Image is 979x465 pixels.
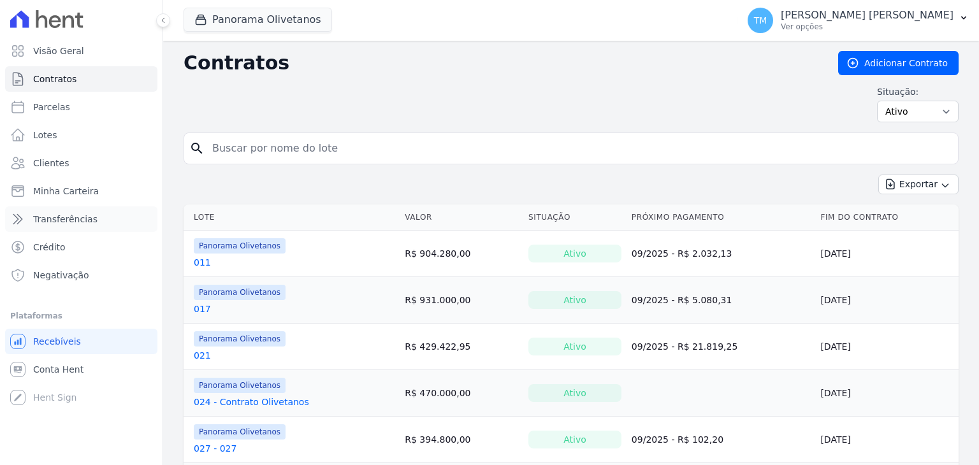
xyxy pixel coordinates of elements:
[528,245,621,262] div: Ativo
[5,66,157,92] a: Contratos
[5,234,157,260] a: Crédito
[877,85,959,98] label: Situação:
[194,396,309,408] a: 024 - Contrato Olivetanos
[5,150,157,176] a: Clientes
[632,434,723,445] a: 09/2025 - R$ 102,20
[189,141,205,156] i: search
[194,349,211,362] a: 021
[10,308,152,324] div: Plataformas
[194,442,236,455] a: 027 - 027
[5,178,157,204] a: Minha Carteira
[33,185,99,197] span: Minha Carteira
[5,122,157,148] a: Lotes
[815,204,959,231] th: Fim do Contrato
[528,291,621,309] div: Ativo
[194,285,286,300] span: Panorama Olivetanos
[33,213,98,225] span: Transferências
[5,262,157,288] a: Negativação
[33,363,83,376] span: Conta Hent
[400,324,523,370] td: R$ 429.422,95
[878,175,959,194] button: Exportar
[205,136,953,161] input: Buscar por nome do lote
[194,331,286,347] span: Panorama Olivetanos
[838,51,959,75] a: Adicionar Contrato
[815,370,959,417] td: [DATE]
[781,9,954,22] p: [PERSON_NAME] [PERSON_NAME]
[194,424,286,440] span: Panorama Olivetanos
[815,277,959,324] td: [DATE]
[5,357,157,382] a: Conta Hent
[33,129,57,141] span: Lotes
[184,8,332,32] button: Panorama Olivetanos
[5,329,157,354] a: Recebíveis
[194,238,286,254] span: Panorama Olivetanos
[194,303,211,315] a: 017
[194,256,211,269] a: 011
[781,22,954,32] p: Ver opções
[5,38,157,64] a: Visão Geral
[632,341,737,352] a: 09/2025 - R$ 21.819,25
[737,3,979,38] button: TM [PERSON_NAME] [PERSON_NAME] Ver opções
[632,295,732,305] a: 09/2025 - R$ 5.080,31
[400,370,523,417] td: R$ 470.000,00
[33,45,84,57] span: Visão Geral
[33,73,76,85] span: Contratos
[194,378,286,393] span: Panorama Olivetanos
[5,206,157,232] a: Transferências
[400,417,523,463] td: R$ 394.800,00
[815,417,959,463] td: [DATE]
[528,431,621,448] div: Ativo
[400,204,523,231] th: Valor
[33,335,81,348] span: Recebíveis
[33,269,89,282] span: Negativação
[184,52,818,75] h2: Contratos
[815,324,959,370] td: [DATE]
[754,16,767,25] span: TM
[5,94,157,120] a: Parcelas
[815,231,959,277] td: [DATE]
[632,248,732,259] a: 09/2025 - R$ 2.032,13
[400,277,523,324] td: R$ 931.000,00
[33,157,69,169] span: Clientes
[627,204,816,231] th: Próximo Pagamento
[400,231,523,277] td: R$ 904.280,00
[33,101,70,113] span: Parcelas
[528,338,621,355] div: Ativo
[523,204,627,231] th: Situação
[528,384,621,402] div: Ativo
[33,241,66,254] span: Crédito
[184,204,400,231] th: Lote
